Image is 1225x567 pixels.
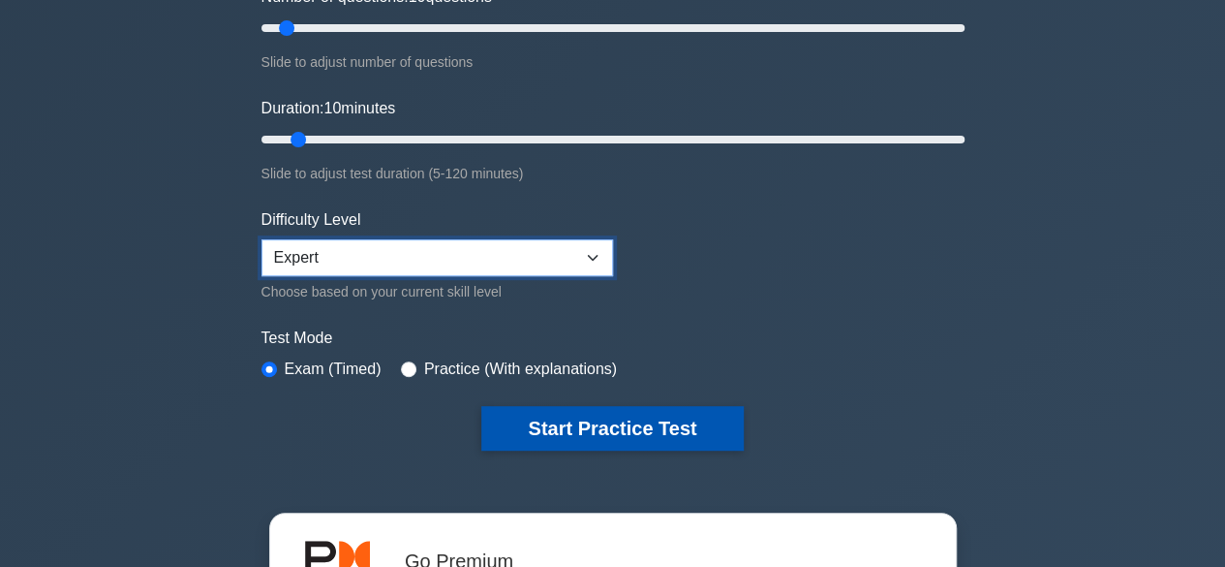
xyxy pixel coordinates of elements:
div: Slide to adjust number of questions [261,50,965,74]
label: Practice (With explanations) [424,358,617,381]
button: Start Practice Test [481,406,743,451]
label: Test Mode [261,327,965,350]
div: Choose based on your current skill level [261,280,613,303]
span: 10 [323,100,341,116]
label: Difficulty Level [261,208,361,232]
label: Exam (Timed) [285,358,382,381]
div: Slide to adjust test duration (5-120 minutes) [261,162,965,185]
label: Duration: minutes [261,97,396,120]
